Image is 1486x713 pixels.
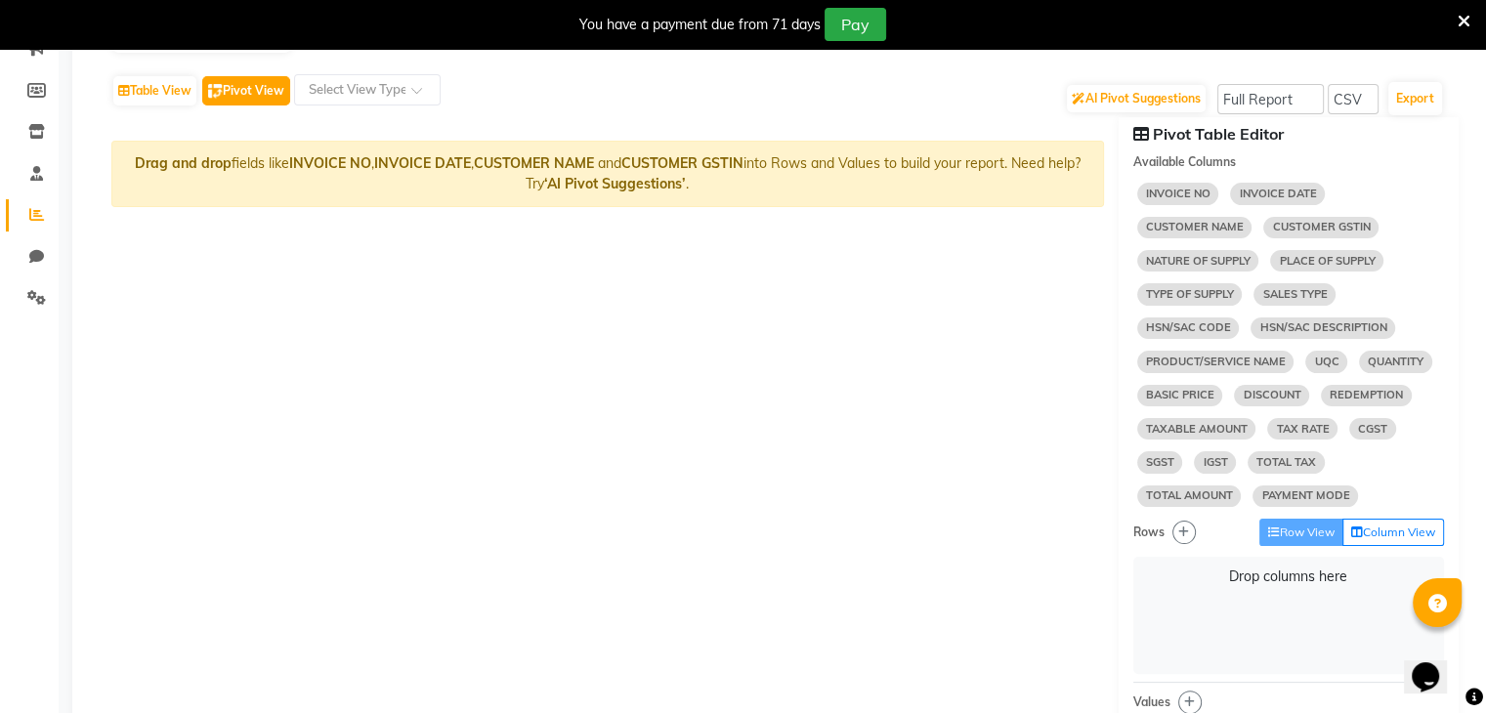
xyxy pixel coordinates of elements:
span: HSN/SAC DESCRIPTION [1251,317,1395,339]
button: Quick add column to rows [1172,521,1196,544]
span: INVOICE NO [1137,183,1219,204]
span: REDEMPTION [1321,385,1412,406]
span: PRODUCT/SERVICE NAME [1137,351,1295,372]
strong: INVOICE NO [289,154,371,172]
span: TOTAL AMOUNT [1137,485,1242,507]
span: PLACE OF SUPPLY [1270,250,1383,272]
button: Pivot View [202,76,290,105]
button: Column View [1342,519,1444,546]
span: PAYMENT MODE [1252,485,1358,507]
span: BASIC PRICE [1137,385,1223,406]
strong: CUSTOMER NAME [474,154,594,172]
strong: CUSTOMER GSTIN [621,154,743,172]
span: NATURE OF SUPPLY [1137,250,1259,272]
span: UQC [1305,351,1347,372]
button: AI Pivot Suggestions [1067,85,1206,112]
div: Drop columns here [1143,566,1435,587]
strong: Values [1133,694,1170,709]
strong: Drag and drop [135,154,232,172]
strong: Pivot Table Editor [1153,124,1284,144]
button: Table View [113,76,196,105]
span: TAXABLE AMOUNT [1137,418,1256,440]
strong: Available Columns [1133,154,1236,169]
strong: INVOICE DATE [374,154,471,172]
span: HSN/SAC CODE [1137,317,1240,339]
span: TYPE OF SUPPLY [1137,283,1243,305]
button: Export [1388,82,1442,115]
span: TOTAL TAX [1248,451,1325,473]
img: pivot.png [208,84,223,99]
span: DISCOUNT [1234,385,1309,406]
span: CGST [1349,418,1396,440]
span: CUSTOMER NAME [1137,217,1252,238]
span: QUANTITY [1359,351,1432,372]
span: INVOICE DATE [1230,183,1325,204]
div: You have a payment due from 71 days [579,15,821,35]
span: TAX RATE [1267,418,1337,440]
strong: Rows [1133,524,1165,539]
button: Pay [825,8,886,41]
iframe: chat widget [1404,635,1466,693]
span: SGST [1137,451,1183,473]
span: CUSTOMER GSTIN [1263,217,1379,238]
strong: ‘AI Pivot Suggestions’ [544,175,686,192]
div: fields like , , and into Rows and Values to build your report. Need help? Try . [111,141,1104,207]
span: IGST [1194,451,1236,473]
span: SALES TYPE [1253,283,1336,305]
